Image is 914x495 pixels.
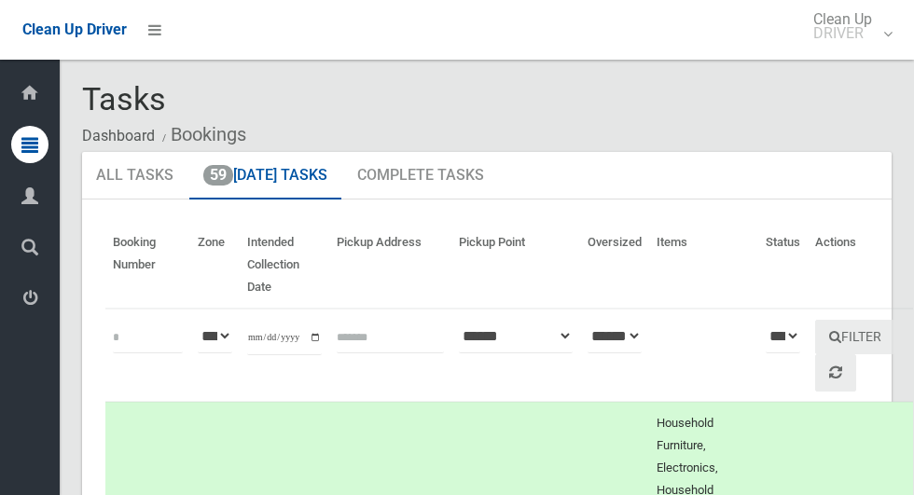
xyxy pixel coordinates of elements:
[189,152,341,200] a: 59[DATE] Tasks
[240,222,329,309] th: Intended Collection Date
[190,222,240,309] th: Zone
[22,21,127,38] span: Clean Up Driver
[649,222,758,309] th: Items
[451,222,580,309] th: Pickup Point
[329,222,451,309] th: Pickup Address
[808,222,913,309] th: Actions
[813,26,872,40] small: DRIVER
[82,152,187,200] a: All Tasks
[82,80,166,117] span: Tasks
[580,222,649,309] th: Oversized
[343,152,498,200] a: Complete Tasks
[203,165,233,186] span: 59
[815,320,895,354] button: Filter
[22,16,127,44] a: Clean Up Driver
[82,127,155,144] a: Dashboard
[105,222,190,309] th: Booking Number
[804,12,891,40] span: Clean Up
[158,117,246,152] li: Bookings
[758,222,808,309] th: Status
